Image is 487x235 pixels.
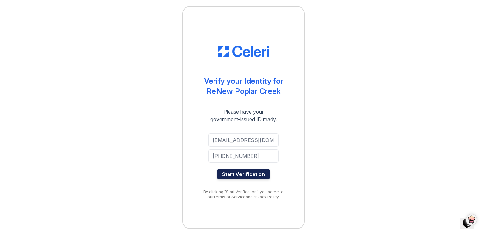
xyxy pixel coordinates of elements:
[204,76,283,96] div: Verify your Identity for ReNew Poplar Creek
[208,149,279,163] input: Phone
[199,108,288,123] div: Please have your government-issued ID ready.
[217,169,270,179] button: Start Verification
[218,46,269,57] img: CE_Logo_Blue-a8612792a0a2168367f1c8372b55b34899dd931a85d93a1a3d3e32e68fde9ad4.png
[196,189,291,200] div: By clicking "Start Verification," you agree to our and
[208,133,279,147] input: Email
[460,210,481,229] iframe: chat widget
[253,195,280,199] a: Privacy Policy.
[213,195,246,199] a: Terms of Service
